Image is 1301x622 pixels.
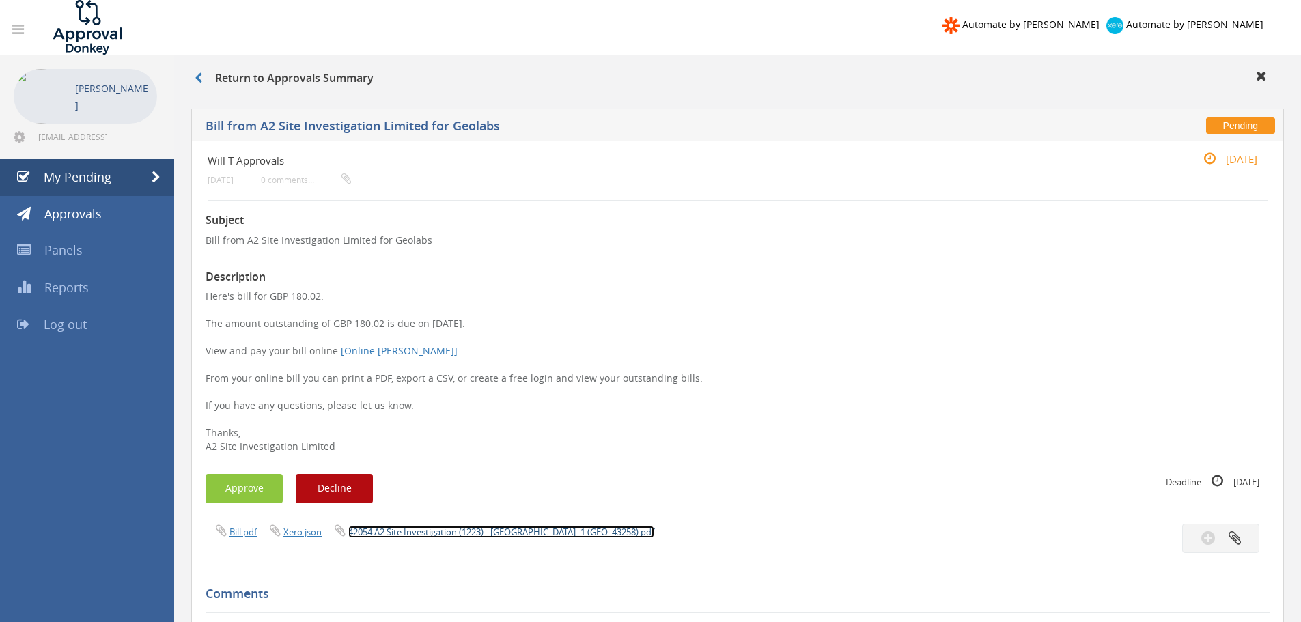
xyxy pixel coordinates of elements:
span: [EMAIL_ADDRESS][DOMAIN_NAME] [38,131,154,142]
a: [Online [PERSON_NAME]] [341,344,458,357]
a: Bill.pdf [229,526,257,538]
small: 0 comments... [261,175,351,185]
span: Automate by [PERSON_NAME] [1126,18,1263,31]
small: [DATE] [208,175,234,185]
button: Decline [296,474,373,503]
h5: Bill from A2 Site Investigation Limited for Geolabs [206,119,953,137]
h3: Subject [206,214,1270,227]
h3: Return to Approvals Summary [195,72,374,85]
a: Xero.json [283,526,322,538]
small: Deadline [DATE] [1166,474,1259,489]
span: Panels [44,242,83,258]
small: [DATE] [1189,152,1257,167]
h4: Will T Approvals [208,155,1091,167]
span: Pending [1206,117,1275,134]
h3: Description [206,271,1270,283]
p: [PERSON_NAME] [75,80,150,114]
h5: Comments [206,587,1259,601]
span: Reports [44,279,89,296]
p: Here's bill for GBP 180.02. The amount outstanding of GBP 180.02 is due on [DATE]. View and pay y... [206,289,1270,453]
button: Approve [206,474,283,503]
span: Approvals [44,206,102,222]
span: Log out [44,316,87,333]
img: xero-logo.png [1106,17,1123,34]
span: Automate by [PERSON_NAME] [962,18,1100,31]
img: zapier-logomark.png [942,17,960,34]
span: My Pending [44,169,111,185]
p: Bill from A2 Site Investigation Limited for Geolabs [206,234,1270,247]
a: 42054 A2 Site Investigation (1223) - [GEOGRAPHIC_DATA]- 1 (GEO_43258).pdf [348,526,654,538]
